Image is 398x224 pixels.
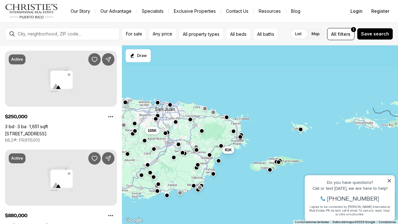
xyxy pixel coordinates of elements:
[11,156,23,161] p: Active
[327,28,354,40] button: Allfilters1
[11,57,23,62] p: Active
[331,31,336,37] span: All
[104,209,117,222] button: Property options
[179,28,224,40] button: All property types
[350,9,363,14] span: Login
[307,28,325,40] label: Map
[122,28,146,40] button: For sale
[222,146,234,154] button: 81K
[7,20,90,24] div: Call or text [DATE], we are here to help!
[169,7,221,16] a: Exclusive Properties
[338,31,350,37] span: filters
[95,7,137,16] a: Our Advantage
[254,7,286,16] a: Resources
[104,110,117,123] button: Property options
[126,31,142,36] span: For sale
[253,28,278,40] button: All baths
[88,53,101,66] button: Save Property: Calle Magnolia URB CONDADO MODERNO DEV. #72
[353,27,354,32] span: 1
[5,131,47,136] a: Calle Magnolia URB CONDADO MODERNO DEV. #72, CAGUAS PR, 00725
[368,5,393,17] button: Register
[88,152,101,165] button: Save Property: BO. ESPINOSA
[25,29,77,35] span: [PHONE_NUMBER]
[290,28,307,40] label: List
[8,38,89,50] span: I agree to be contacted by [PERSON_NAME] International Real Estate PR via text, call & email. To ...
[153,31,172,36] span: Any price
[221,7,253,16] button: Contact Us
[149,28,176,40] button: Any price
[66,7,95,16] a: Our Story
[361,31,389,36] span: Save search
[148,128,157,133] span: 105K
[347,5,366,17] button: Login
[7,14,90,18] div: Do you have questions?
[102,152,114,165] button: Share Property
[357,28,393,40] button: Save search
[371,9,389,14] span: Register
[102,53,114,66] button: Share Property
[225,147,232,152] span: 81K
[5,4,58,19] img: logo
[286,7,305,16] a: Blog
[126,49,151,62] button: Start drawing
[145,127,159,134] button: 105K
[226,28,251,40] button: All beds
[137,7,169,16] a: Specialists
